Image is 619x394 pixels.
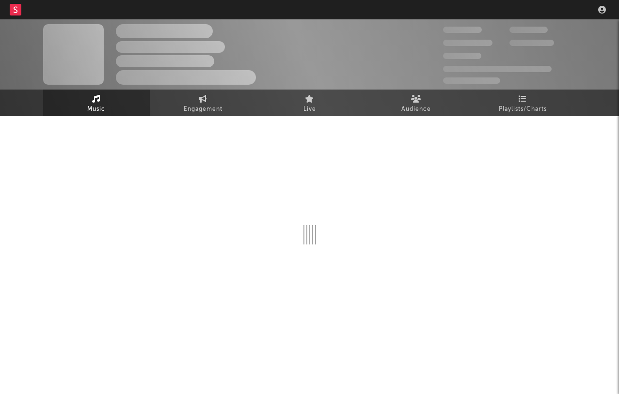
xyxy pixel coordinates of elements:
[443,40,492,46] span: 50,000,000
[509,40,554,46] span: 1,000,000
[443,66,552,72] span: 50,000,000 Monthly Listeners
[401,104,431,115] span: Audience
[443,53,481,59] span: 100,000
[87,104,105,115] span: Music
[509,27,548,33] span: 100,000
[150,90,256,116] a: Engagement
[256,90,363,116] a: Live
[470,90,576,116] a: Playlists/Charts
[443,27,482,33] span: 300,000
[43,90,150,116] a: Music
[443,77,500,84] span: Jump Score: 85.0
[303,104,316,115] span: Live
[499,104,547,115] span: Playlists/Charts
[363,90,470,116] a: Audience
[184,104,222,115] span: Engagement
